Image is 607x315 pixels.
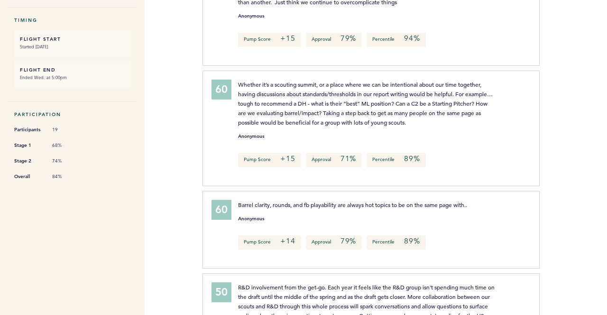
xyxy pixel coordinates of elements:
[238,153,301,167] p: Pump Score
[280,34,295,43] em: +15
[52,173,81,180] span: 84%
[280,154,295,163] em: +15
[367,153,425,167] p: Percentile
[212,80,231,99] div: 60
[238,216,264,221] small: Anonymous
[14,172,43,181] span: Overall
[404,236,420,246] em: 89%
[340,154,356,163] em: 71%
[404,154,420,163] em: 89%
[340,236,356,246] em: 79%
[340,34,356,43] em: 79%
[212,282,231,302] div: 50
[212,200,231,220] div: 60
[238,134,264,139] small: Anonymous
[20,67,125,73] h6: FLIGHT END
[14,156,43,166] span: Stage 2
[20,42,125,52] small: Started [DATE]
[52,158,81,164] span: 74%
[20,36,125,42] h6: FLIGHT START
[404,34,420,43] em: 94%
[52,142,81,149] span: 68%
[367,235,425,250] p: Percentile
[14,125,43,135] span: Participants
[238,81,494,126] span: Whether it’s a scouting summit, or a place where we can be intentional about our time together, h...
[367,33,425,47] p: Percentile
[14,141,43,150] span: Stage 1
[238,33,301,47] p: Pump Score
[306,33,362,47] p: Approval
[20,73,125,82] small: Ended Wed. at 5:00pm
[306,235,362,250] p: Approval
[238,201,467,208] span: Barrel clarity, rounds, and fb playability are always hot topics to be on the same page with..
[52,126,81,133] span: 19
[238,235,301,250] p: Pump Score
[238,14,264,18] small: Anonymous
[280,236,295,246] em: +14
[14,111,130,117] h5: Participation
[14,17,130,23] h5: Timing
[306,153,362,167] p: Approval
